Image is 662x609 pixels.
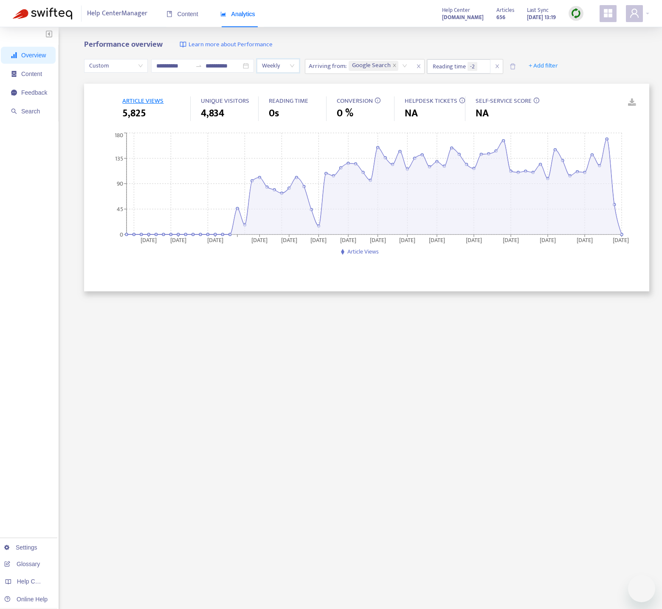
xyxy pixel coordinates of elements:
[352,61,391,71] span: Google Search
[613,235,629,245] tspan: [DATE]
[13,8,72,20] img: Swifteq
[21,52,46,59] span: Overview
[468,62,477,71] span: - 2
[11,71,17,77] span: container
[180,41,186,48] img: image-link
[522,59,564,73] button: + Add filter
[189,40,273,50] span: Learn more about Performance
[442,13,484,22] strong: [DOMAIN_NAME]
[527,13,556,22] strong: [DATE] 13:19
[603,8,613,18] span: appstore
[405,106,418,121] span: NA
[427,59,490,73] span: Reading time
[195,62,202,69] span: to
[269,106,279,121] span: 0s
[341,235,357,245] tspan: [DATE]
[4,561,40,567] a: Glossary
[496,13,505,22] strong: 656
[120,229,123,239] tspan: 0
[89,59,143,72] span: Custom
[21,89,47,96] span: Feedback
[4,596,48,603] a: Online Help
[11,108,17,114] span: search
[269,96,308,106] span: READING TIME
[413,61,424,71] span: close
[405,96,457,106] span: HELPDESK TICKETS
[571,8,581,19] img: sync.dc5367851b00ba804db3.png
[21,108,40,115] span: Search
[442,12,484,22] a: [DOMAIN_NAME]
[195,62,202,69] span: swap-right
[17,578,52,585] span: Help Centers
[476,106,489,121] span: NA
[527,6,549,15] span: Last Sync
[220,11,226,17] span: area-chart
[84,38,163,51] b: Performance overview
[166,11,172,17] span: book
[115,153,123,163] tspan: 135
[4,544,37,551] a: Settings
[311,235,327,245] tspan: [DATE]
[117,179,123,189] tspan: 90
[476,96,532,106] span: SELF-SERVICE SCORE
[262,59,294,72] span: Weekly
[11,52,17,58] span: signal
[201,96,249,106] span: UNIQUE VISITORS
[207,235,223,245] tspan: [DATE]
[496,6,514,15] span: Articles
[87,6,147,22] span: Help Center Manager
[11,90,17,96] span: message
[180,40,273,50] a: Learn more about Performance
[252,235,268,245] tspan: [DATE]
[122,96,163,106] span: ARTICLE VIEWS
[392,63,397,68] span: close
[540,235,556,245] tspan: [DATE]
[466,235,482,245] tspan: [DATE]
[577,235,593,245] tspan: [DATE]
[400,235,416,245] tspan: [DATE]
[141,235,157,245] tspan: [DATE]
[281,235,297,245] tspan: [DATE]
[629,8,639,18] span: user
[115,130,123,140] tspan: 180
[492,61,503,71] span: close
[166,11,198,17] span: Content
[220,11,255,17] span: Analytics
[503,235,519,245] tspan: [DATE]
[442,6,470,15] span: Help Center
[337,96,373,106] span: CONVERSION
[510,63,516,70] span: delete
[370,235,386,245] tspan: [DATE]
[201,106,224,121] span: 4,834
[117,204,123,214] tspan: 45
[429,235,445,245] tspan: [DATE]
[628,575,655,602] iframe: Button to launch messaging window
[337,106,353,121] span: 0 %
[170,235,186,245] tspan: [DATE]
[21,70,42,77] span: Content
[347,247,379,257] span: Article Views
[529,61,558,71] span: + Add filter
[305,59,348,73] span: Arriving from :
[122,106,146,121] span: 5,825
[349,61,398,71] span: Google Search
